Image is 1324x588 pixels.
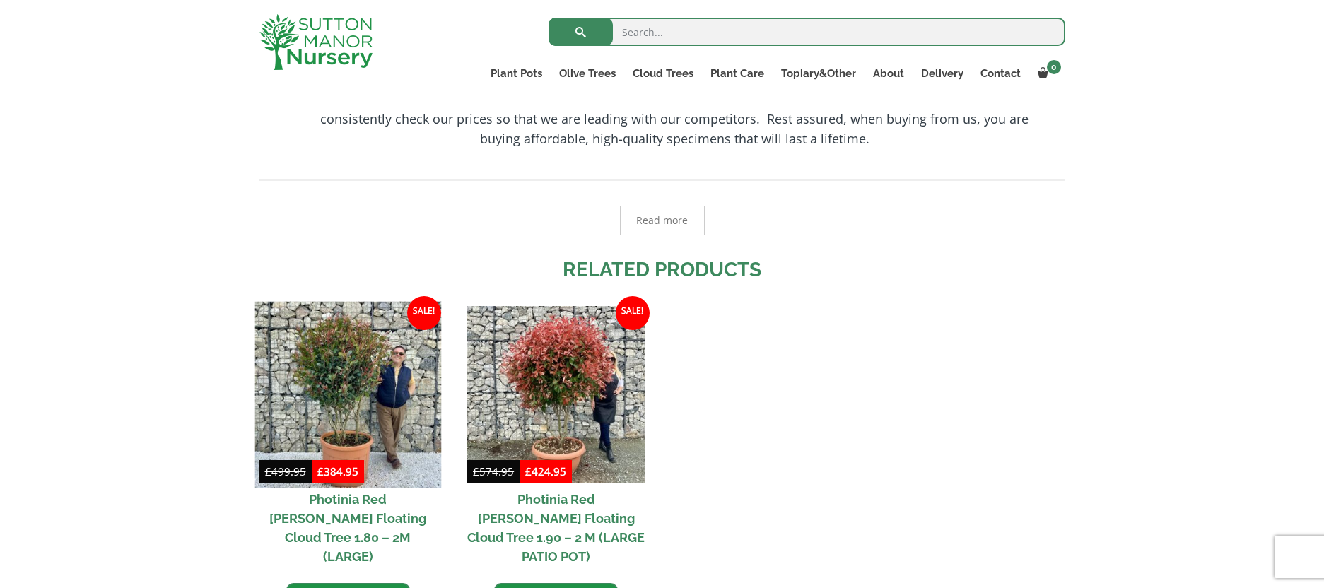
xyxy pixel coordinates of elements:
[317,464,324,478] span: £
[525,464,532,478] span: £
[259,255,1065,285] h2: Related products
[467,483,645,572] h2: Photinia Red [PERSON_NAME] Floating Cloud Tree 1.90 – 2 M (LARGE PATIO POT)
[254,302,441,488] img: Photinia Red Robin Floating Cloud Tree 1.80 - 2M (LARGE)
[259,483,437,572] h2: Photinia Red [PERSON_NAME] Floating Cloud Tree 1.80 – 2M (LARGE)
[1047,60,1061,74] span: 0
[913,64,972,83] a: Delivery
[702,64,773,83] a: Plant Care
[482,64,551,83] a: Plant Pots
[616,296,650,330] span: Sale!
[636,216,688,225] span: Read more
[302,89,1048,148] p: We aim to be the cheapest, yet highest quality UK suppliers online & in-store. We consistently ch...
[407,296,441,330] span: Sale!
[525,464,566,478] bdi: 424.95
[624,64,702,83] a: Cloud Trees
[265,464,271,478] span: £
[549,18,1065,46] input: Search...
[467,306,645,572] a: Sale! Photinia Red [PERSON_NAME] Floating Cloud Tree 1.90 – 2 M (LARGE PATIO POT)
[317,464,358,478] bdi: 384.95
[972,64,1029,83] a: Contact
[865,64,913,83] a: About
[265,464,306,478] bdi: 499.95
[259,14,373,70] img: logo
[551,64,624,83] a: Olive Trees
[1029,64,1065,83] a: 0
[473,464,479,478] span: £
[473,464,514,478] bdi: 574.95
[773,64,865,83] a: Topiary&Other
[259,306,437,572] a: Sale! Photinia Red [PERSON_NAME] Floating Cloud Tree 1.80 – 2M (LARGE)
[467,306,645,483] img: Photinia Red Robin Floating Cloud Tree 1.90 - 2 M (LARGE PATIO POT)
